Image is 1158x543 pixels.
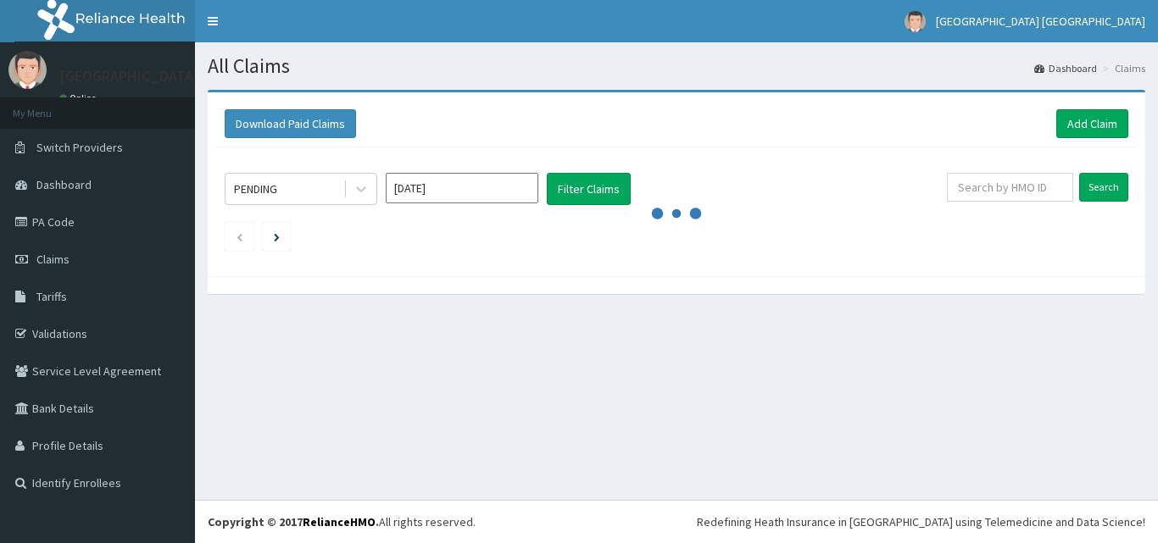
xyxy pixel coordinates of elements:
span: Dashboard [36,177,92,192]
img: User Image [8,51,47,89]
strong: Copyright © 2017 . [208,514,379,529]
img: User Image [905,11,926,32]
h1: All Claims [208,55,1145,77]
div: PENDING [234,180,277,197]
li: Claims [1099,61,1145,75]
a: Add Claim [1056,109,1128,138]
a: Dashboard [1034,61,1097,75]
button: Download Paid Claims [225,109,356,138]
span: [GEOGRAPHIC_DATA] [GEOGRAPHIC_DATA] [936,14,1145,29]
span: Claims [36,252,70,267]
span: Tariffs [36,289,67,304]
button: Filter Claims [547,173,631,205]
footer: All rights reserved. [195,500,1158,543]
input: Search by HMO ID [947,173,1073,202]
div: Redefining Heath Insurance in [GEOGRAPHIC_DATA] using Telemedicine and Data Science! [697,513,1145,530]
a: Online [59,92,100,104]
a: Previous page [236,229,243,244]
span: Switch Providers [36,140,123,155]
a: Next page [274,229,280,244]
p: [GEOGRAPHIC_DATA] [GEOGRAPHIC_DATA] [59,69,342,84]
svg: audio-loading [651,188,702,239]
input: Search [1079,173,1128,202]
input: Select Month and Year [386,173,538,203]
a: RelianceHMO [303,514,376,529]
